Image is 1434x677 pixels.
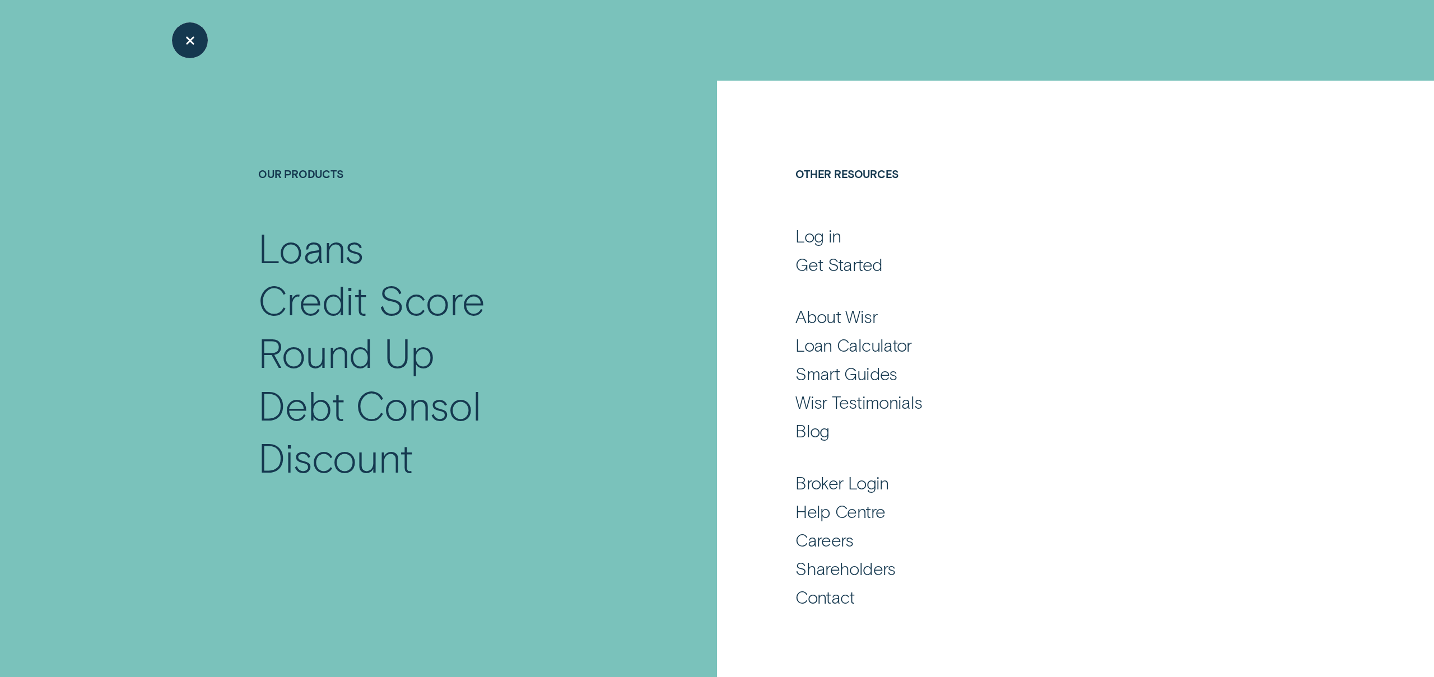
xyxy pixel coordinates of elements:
div: Credit Score [258,273,485,326]
div: Round Up [258,326,435,379]
a: Blog [795,419,1175,441]
h4: Other Resources [795,167,1175,221]
a: Get Started [795,253,1175,275]
a: Broker Login [795,471,1175,493]
div: Blog [795,419,830,441]
div: Broker Login [795,471,889,493]
h4: Our Products [258,167,633,221]
div: Careers [795,529,854,550]
a: Log in [795,225,1175,246]
div: Loan Calculator [795,334,912,356]
a: Loan Calculator [795,334,1175,356]
a: Contact [795,586,1175,608]
a: Help Centre [795,500,1175,522]
div: Wisr Testimonials [795,391,922,413]
button: Close Menu [172,22,208,59]
a: Wisr Testimonials [795,391,1175,413]
a: Careers [795,529,1175,550]
a: Smart Guides [795,362,1175,384]
a: Shareholders [795,557,1175,579]
div: Smart Guides [795,362,897,384]
div: About Wisr [795,305,877,327]
a: About Wisr [795,305,1175,327]
a: Debt Consol Discount [258,379,633,483]
a: Loans [258,221,633,274]
div: Loans [258,221,364,274]
div: Contact [795,586,855,608]
div: Help Centre [795,500,885,522]
div: Log in [795,225,841,246]
div: Get Started [795,253,882,275]
div: Shareholders [795,557,896,579]
a: Credit Score [258,273,633,326]
a: Round Up [258,326,633,379]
